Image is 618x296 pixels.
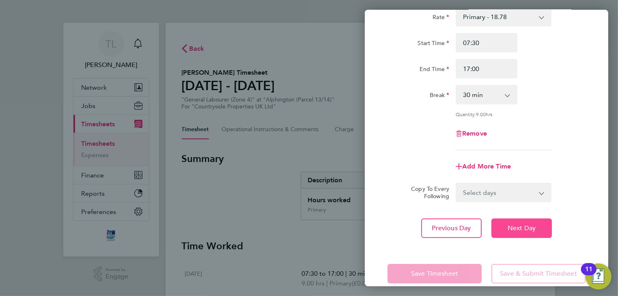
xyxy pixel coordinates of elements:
input: E.g. 08:00 [456,33,517,52]
div: Quantity: hrs [456,111,551,117]
button: Remove [456,130,487,137]
span: Next Day [508,224,536,232]
button: Open Resource Center, 11 new notifications [586,264,612,290]
span: Previous Day [432,224,471,232]
label: Copy To Every Following [405,185,449,200]
button: Next Day [491,218,552,238]
div: 11 [585,269,592,280]
label: Rate [433,13,449,23]
span: Remove [462,130,487,137]
button: Add More Time [456,163,511,170]
button: Previous Day [421,218,482,238]
span: Add More Time [462,162,511,170]
label: Start Time [418,39,449,49]
label: Break [430,91,449,101]
label: End Time [420,65,449,75]
input: E.g. 18:00 [456,59,517,78]
span: 9.00 [476,111,486,117]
